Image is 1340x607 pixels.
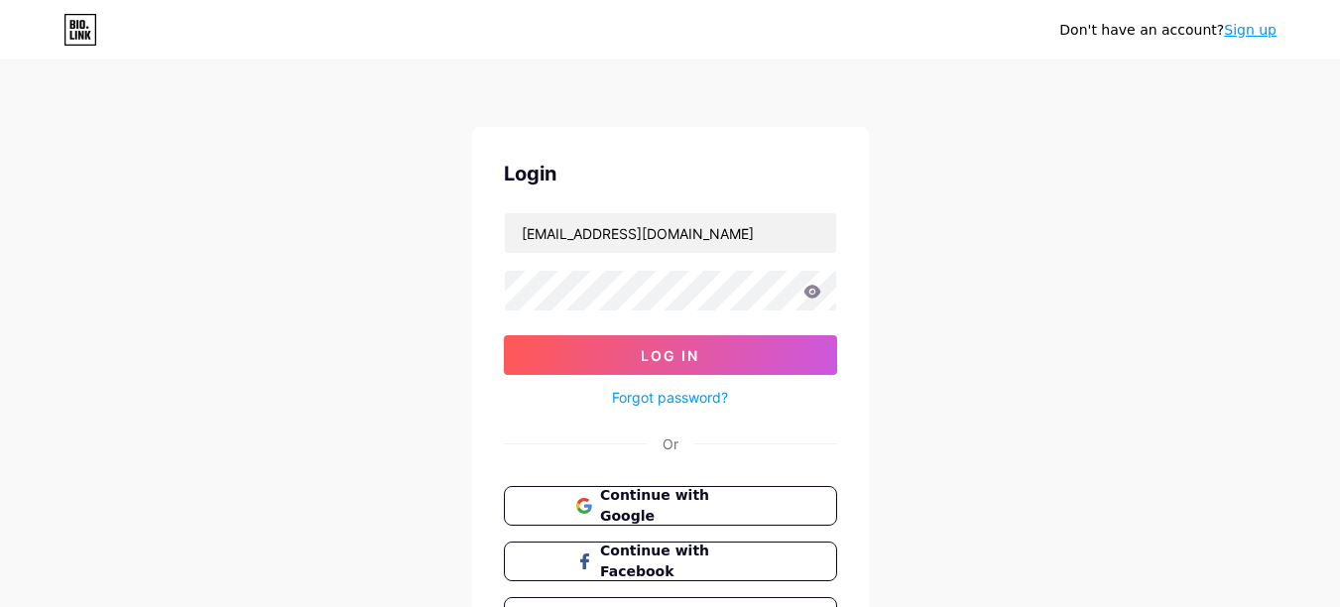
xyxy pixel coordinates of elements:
[504,486,837,526] button: Continue with Google
[504,335,837,375] button: Log In
[600,541,764,582] span: Continue with Facebook
[504,542,837,581] button: Continue with Facebook
[504,159,837,188] div: Login
[663,433,678,454] div: Or
[641,347,699,364] span: Log In
[1059,20,1277,41] div: Don't have an account?
[505,213,836,253] input: Username
[1224,22,1277,38] a: Sign up
[600,485,764,527] span: Continue with Google
[612,387,728,408] a: Forgot password?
